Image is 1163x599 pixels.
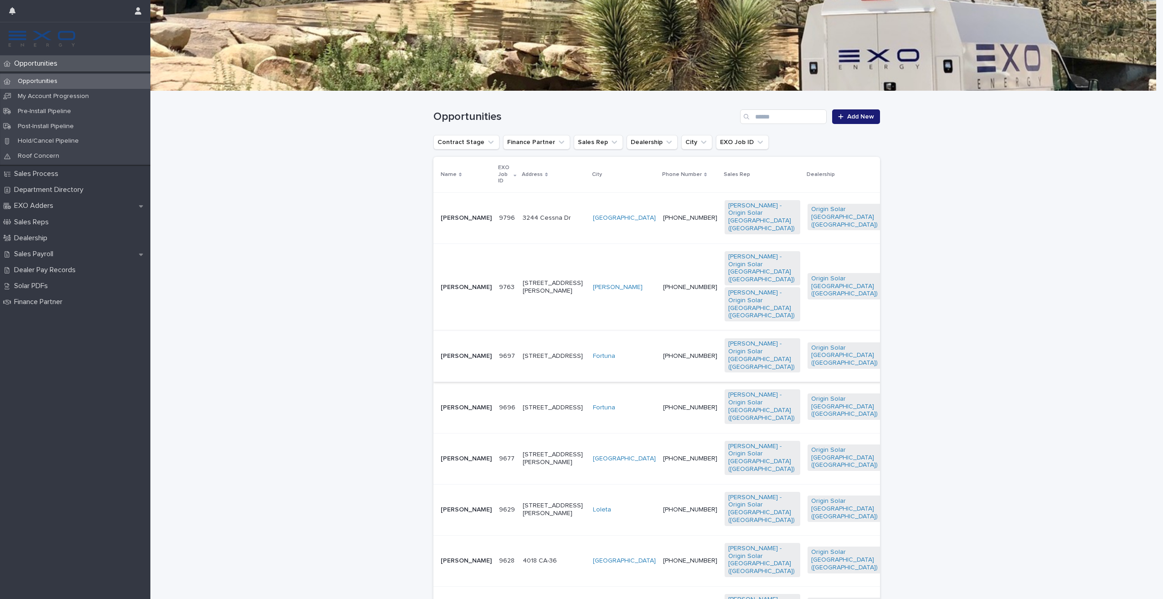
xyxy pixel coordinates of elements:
[593,214,656,222] a: [GEOGRAPHIC_DATA]
[728,253,797,284] a: [PERSON_NAME] - Origin Solar [GEOGRAPHIC_DATA] ([GEOGRAPHIC_DATA])
[433,110,736,124] h1: Opportunities
[716,135,769,150] button: EXO Job ID
[10,108,78,115] p: Pre-Install Pipeline
[499,504,517,514] p: 9629
[499,282,516,291] p: 9763
[523,214,586,222] p: 3244 Cessna Dr
[663,353,717,359] a: [PHONE_NUMBER]
[728,391,797,422] a: [PERSON_NAME] - Origin Solar [GEOGRAPHIC_DATA] ([GEOGRAPHIC_DATA])
[10,59,65,68] p: Opportunities
[728,202,797,232] a: [PERSON_NAME] - Origin Solar [GEOGRAPHIC_DATA] ([GEOGRAPHIC_DATA])
[433,135,499,150] button: Contract Stage
[728,289,797,320] a: [PERSON_NAME] - Origin Solar [GEOGRAPHIC_DATA] ([GEOGRAPHIC_DATA])
[681,135,712,150] button: City
[592,170,602,180] p: City
[811,395,880,418] a: Origin Solar [GEOGRAPHIC_DATA] ([GEOGRAPHIC_DATA])
[811,446,880,469] a: Origin Solar [GEOGRAPHIC_DATA] ([GEOGRAPHIC_DATA])
[663,404,717,411] a: [PHONE_NUMBER]
[593,455,656,463] a: [GEOGRAPHIC_DATA]
[433,535,1062,586] tr: [PERSON_NAME]96289628 4018 CA-36[GEOGRAPHIC_DATA] [PHONE_NUMBER][PERSON_NAME] - Origin Solar [GEO...
[441,455,492,463] p: [PERSON_NAME]
[10,218,56,227] p: Sales Reps
[523,557,586,565] p: 4018 CA-36
[832,109,880,124] a: Add New
[807,170,835,180] p: Dealership
[724,170,750,180] p: Sales Rep
[523,502,586,517] p: [STREET_ADDRESS][PERSON_NAME]
[811,206,880,228] a: Origin Solar [GEOGRAPHIC_DATA] ([GEOGRAPHIC_DATA])
[433,433,1062,484] tr: [PERSON_NAME]96779677 [STREET_ADDRESS][PERSON_NAME][GEOGRAPHIC_DATA] [PHONE_NUMBER][PERSON_NAME] ...
[523,279,586,295] p: [STREET_ADDRESS][PERSON_NAME]
[663,284,717,290] a: [PHONE_NUMBER]
[663,455,717,462] a: [PHONE_NUMBER]
[10,152,67,160] p: Roof Concern
[499,402,517,412] p: 9696
[728,545,797,575] a: [PERSON_NAME] - Origin Solar [GEOGRAPHIC_DATA] ([GEOGRAPHIC_DATA])
[728,494,797,524] a: [PERSON_NAME] - Origin Solar [GEOGRAPHIC_DATA] ([GEOGRAPHIC_DATA])
[10,298,70,306] p: Finance Partner
[10,266,83,274] p: Dealer Pay Records
[441,214,492,222] p: [PERSON_NAME]
[10,250,61,258] p: Sales Payroll
[441,352,492,360] p: [PERSON_NAME]
[593,352,615,360] a: Fortuna
[433,192,1062,243] tr: [PERSON_NAME]97969796 3244 Cessna Dr[GEOGRAPHIC_DATA] [PHONE_NUMBER][PERSON_NAME] - Origin Solar ...
[10,93,96,100] p: My Account Progression
[728,443,797,473] a: [PERSON_NAME] - Origin Solar [GEOGRAPHIC_DATA] ([GEOGRAPHIC_DATA])
[498,163,511,186] p: EXO Job ID
[574,135,623,150] button: Sales Rep
[441,557,492,565] p: [PERSON_NAME]
[523,451,586,466] p: [STREET_ADDRESS][PERSON_NAME]
[523,404,586,412] p: [STREET_ADDRESS]
[811,275,880,298] a: Origin Solar [GEOGRAPHIC_DATA] ([GEOGRAPHIC_DATA])
[10,186,91,194] p: Department Directory
[499,453,516,463] p: 9677
[433,243,1062,330] tr: [PERSON_NAME]97639763 [STREET_ADDRESS][PERSON_NAME][PERSON_NAME] [PHONE_NUMBER][PERSON_NAME] - Or...
[811,344,880,367] a: Origin Solar [GEOGRAPHIC_DATA] ([GEOGRAPHIC_DATA])
[593,557,656,565] a: [GEOGRAPHIC_DATA]
[433,331,1062,382] tr: [PERSON_NAME]96979697 [STREET_ADDRESS]Fortuna [PHONE_NUMBER][PERSON_NAME] - Origin Solar [GEOGRAP...
[441,284,492,291] p: [PERSON_NAME]
[593,284,643,291] a: [PERSON_NAME]
[663,506,717,513] a: [PHONE_NUMBER]
[811,497,880,520] a: Origin Solar [GEOGRAPHIC_DATA] ([GEOGRAPHIC_DATA])
[441,404,492,412] p: [PERSON_NAME]
[10,137,86,145] p: Hold/Cancel Pipeline
[10,170,66,178] p: Sales Process
[847,114,874,120] span: Add New
[10,234,55,243] p: Dealership
[740,109,827,124] input: Search
[10,201,61,210] p: EXO Adders
[10,123,81,130] p: Post-Install Pipeline
[627,135,678,150] button: Dealership
[503,135,570,150] button: Finance Partner
[433,484,1062,535] tr: [PERSON_NAME]96299629 [STREET_ADDRESS][PERSON_NAME]Loleta [PHONE_NUMBER][PERSON_NAME] - Origin So...
[522,170,543,180] p: Address
[593,506,611,514] a: Loleta
[499,555,516,565] p: 9628
[523,352,586,360] p: [STREET_ADDRESS]
[10,282,55,290] p: Solar PDFs
[499,212,517,222] p: 9796
[433,382,1062,433] tr: [PERSON_NAME]96969696 [STREET_ADDRESS]Fortuna [PHONE_NUMBER][PERSON_NAME] - Origin Solar [GEOGRAP...
[7,30,77,48] img: FKS5r6ZBThi8E5hshIGi
[441,506,492,514] p: [PERSON_NAME]
[10,77,65,85] p: Opportunities
[663,215,717,221] a: [PHONE_NUMBER]
[811,548,880,571] a: Origin Solar [GEOGRAPHIC_DATA] ([GEOGRAPHIC_DATA])
[728,340,797,371] a: [PERSON_NAME] - Origin Solar [GEOGRAPHIC_DATA] ([GEOGRAPHIC_DATA])
[593,404,615,412] a: Fortuna
[663,558,717,564] a: [PHONE_NUMBER]
[441,170,457,180] p: Name
[662,170,702,180] p: Phone Number
[499,351,517,360] p: 9697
